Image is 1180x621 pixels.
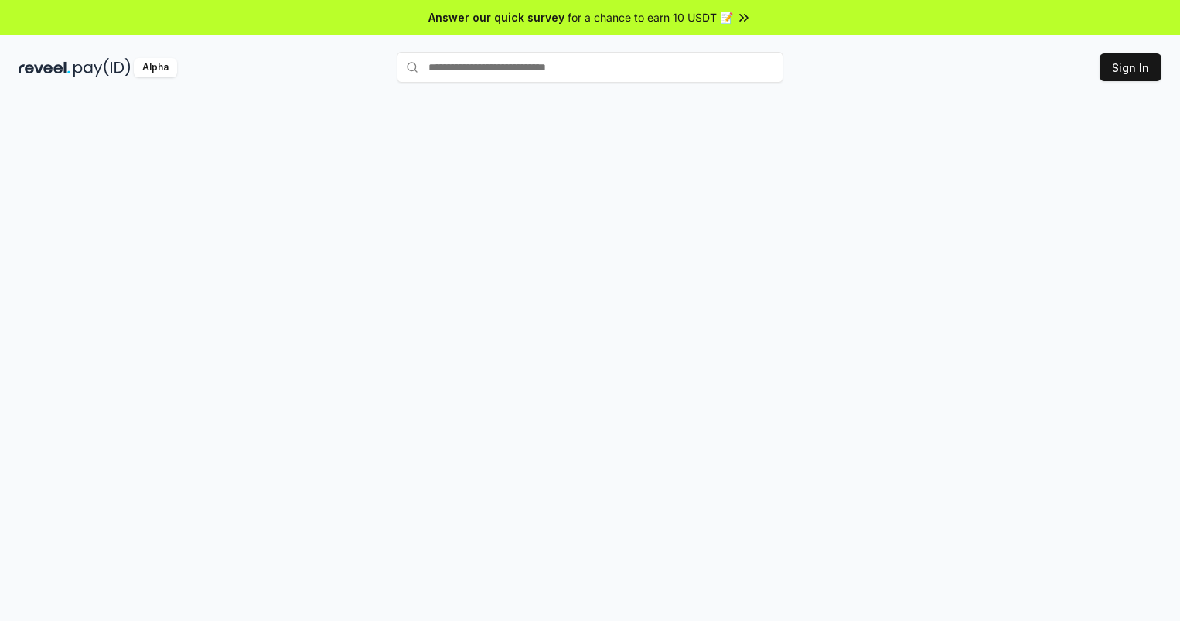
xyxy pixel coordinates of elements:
img: pay_id [73,58,131,77]
div: Alpha [134,58,177,77]
span: for a chance to earn 10 USDT 📝 [568,9,733,26]
span: Answer our quick survey [428,9,564,26]
button: Sign In [1100,53,1161,81]
img: reveel_dark [19,58,70,77]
